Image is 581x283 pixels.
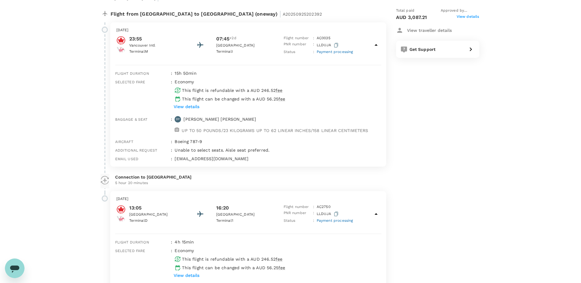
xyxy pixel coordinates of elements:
[172,271,201,280] button: View details
[129,49,184,55] p: Terminal M
[129,212,184,218] p: [GEOGRAPHIC_DATA]
[115,117,148,122] span: Baggage & seat
[168,114,172,136] div: :
[172,145,381,153] div: Unable to select seats. Aisle seat preferred.
[115,249,145,253] span: Selected fare
[116,45,126,54] img: Virgin Australia
[175,239,381,245] p: 4h 15min
[276,88,282,93] span: fee
[168,153,172,162] div: :
[317,204,330,210] p: AC 2750
[116,205,126,214] img: Air Canada
[407,27,452,33] p: View traveller details
[216,49,271,55] p: Terminal I
[284,41,311,49] p: PNR number
[278,265,285,270] span: fee
[115,140,133,144] span: Aircraft
[129,43,184,49] p: Vancouver Intl
[396,14,427,21] p: AUD 3,087.21
[175,156,381,162] p: [EMAIL_ADDRESS][DOMAIN_NAME]
[175,127,179,132] img: baggage-icon
[168,136,172,145] div: :
[115,80,145,84] span: Selected fare
[182,87,282,93] p: This flight is refundable with a AUD 246.52
[115,180,381,186] p: 5 hour 20 minutes
[216,212,271,218] p: [GEOGRAPHIC_DATA]
[229,35,236,43] span: +2d
[313,41,314,49] p: :
[182,256,282,262] p: This flight is refundable with a AUD 246.52
[168,68,172,76] div: :
[396,8,415,14] span: Total paid
[115,157,139,161] span: Email used
[396,25,452,36] button: View traveller details
[317,41,340,49] p: LLDUJA
[175,247,194,254] p: economy
[115,71,149,76] span: Flight duration
[115,174,381,180] p: Connection to [GEOGRAPHIC_DATA]
[182,265,285,271] p: This flight can be changed with a AUD 56.25
[172,102,201,111] button: View details
[129,35,184,43] p: 23:55
[175,70,381,76] p: 15h 50min
[168,245,172,282] div: :
[317,50,353,54] span: Payment processing
[216,204,229,212] p: 16:20
[116,36,126,45] img: Air Canada
[183,116,256,122] p: [PERSON_NAME] [PERSON_NAME]
[409,47,436,52] span: Get Support
[182,127,368,134] p: UP TO 50 POUNDS/23 KILOGRAMS UP TO 62 LINEAR INCHES/158 LINEAR CENTIMETERS
[276,257,282,262] span: fee
[317,35,330,41] p: AC 0035
[115,148,157,153] span: Additional request
[278,96,285,101] span: fee
[182,96,285,102] p: This flight can be changed with a AUD 56.25
[168,236,172,245] div: :
[313,210,314,218] p: :
[176,117,180,121] p: DY
[116,196,380,202] p: [DATE]
[175,79,194,85] p: economy
[317,210,340,218] p: LLDUJA
[129,204,184,212] p: 13:05
[168,76,172,114] div: :
[313,204,314,210] p: :
[174,104,199,110] p: View details
[116,27,380,33] p: [DATE]
[313,218,314,224] p: :
[174,272,199,278] p: View details
[317,218,353,223] span: Payment processing
[129,218,184,224] p: Terminal D
[216,43,271,49] p: [GEOGRAPHIC_DATA]
[172,136,381,145] div: Boeing 787-9
[313,49,314,55] p: :
[168,145,172,153] div: :
[284,49,311,55] p: Status
[216,35,230,43] p: 07:45
[441,8,479,14] span: Approved by
[115,240,149,244] span: Flight duration
[284,204,311,210] p: Flight number
[111,8,322,19] p: Flight from [GEOGRAPHIC_DATA] to [GEOGRAPHIC_DATA] (oneway)
[279,9,281,18] span: |
[216,218,271,224] p: Terminal 1
[284,210,311,218] p: PNR number
[284,218,311,224] p: Status
[457,14,479,21] span: View details
[283,12,322,17] span: A20250925202392
[284,35,311,41] p: Flight number
[313,35,314,41] p: :
[5,258,25,278] iframe: Button to launch messaging window
[116,214,126,223] img: Virgin Australia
